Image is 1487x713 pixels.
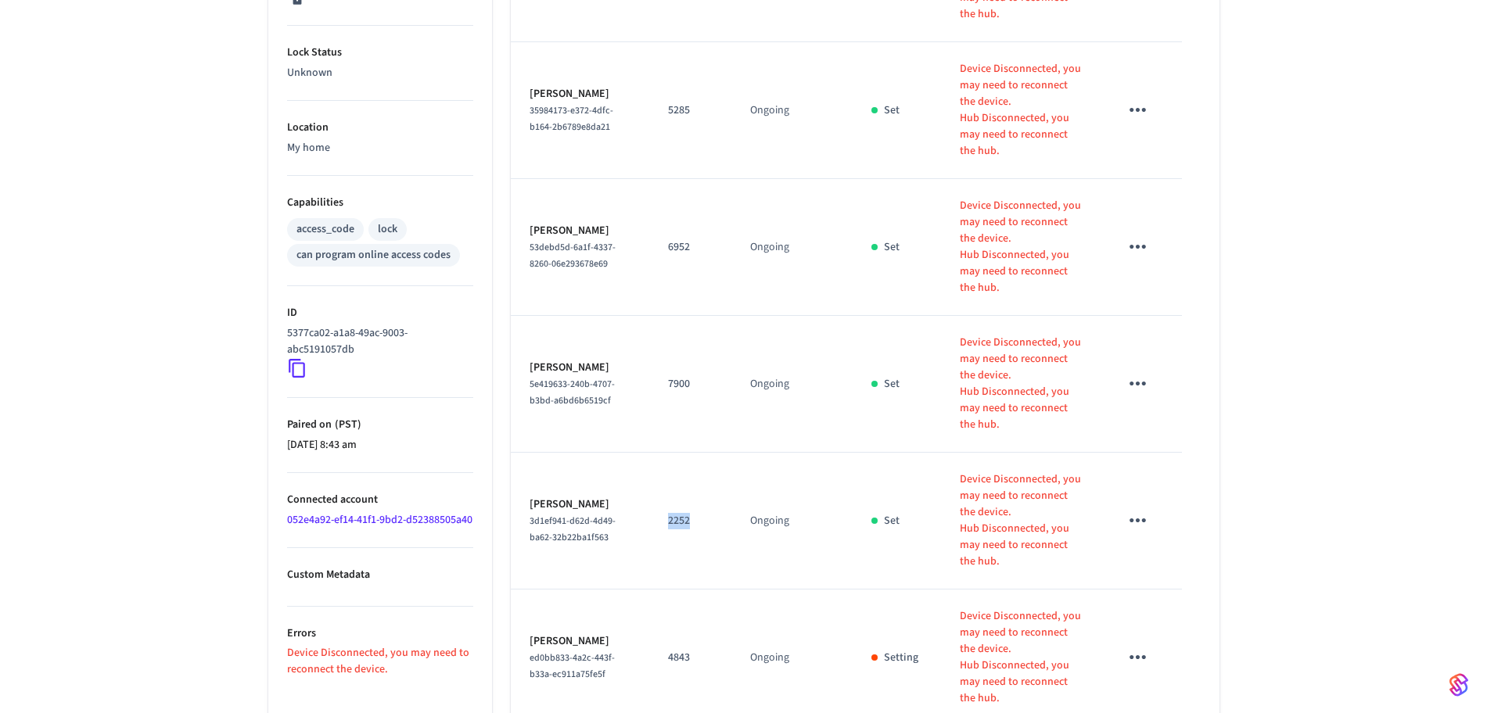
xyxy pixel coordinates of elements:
p: Errors [287,625,473,642]
p: Device Disconnected, you may need to reconnect the device. [960,61,1082,110]
p: Hub Disconnected, you may need to reconnect the hub. [960,657,1082,707]
span: 5e419633-240b-4707-b3bd-a6bd6b6519cf [530,378,615,407]
td: Ongoing [731,179,853,316]
p: 5285 [668,102,713,119]
p: Device Disconnected, you may need to reconnect the device. [960,471,1082,521]
p: Set [884,376,900,392]
p: Hub Disconnected, you may need to reconnect the hub. [960,521,1082,570]
span: 3d1ef941-d62d-4d49-ba62-32b22ba1f563 [530,514,616,544]
span: ( PST ) [332,417,361,432]
p: [PERSON_NAME] [530,496,631,513]
p: Device Disconnected, you may need to reconnect the device. [960,335,1082,384]
p: Setting [884,650,918,666]
div: lock [378,221,397,238]
p: [DATE] 8:43 am [287,437,473,453]
p: 6952 [668,239,713,256]
span: ed0bb833-4a2c-443f-b33a-ec911a75fe5f [530,651,615,681]
p: Device Disconnected, you may need to reconnect the device. [960,608,1082,657]
p: Hub Disconnected, you may need to reconnect the hub. [960,110,1082,159]
p: 2252 [668,513,713,529]
p: Hub Disconnected, you may need to reconnect the hub. [960,384,1082,433]
p: My home [287,140,473,156]
p: 7900 [668,376,713,392]
span: 53debd5d-6a1f-4337-8260-06e293678e69 [530,241,616,271]
p: Custom Metadata [287,567,473,583]
p: Unknown [287,65,473,81]
p: 4843 [668,650,713,666]
p: 5377ca02-a1a8-49ac-9003-abc5191057db [287,325,467,358]
p: [PERSON_NAME] [530,223,631,239]
p: Connected account [287,492,473,508]
p: [PERSON_NAME] [530,360,631,376]
p: Capabilities [287,195,473,211]
div: access_code [296,221,354,238]
p: Set [884,102,900,119]
p: Set [884,239,900,256]
img: SeamLogoGradient.69752ec5.svg [1449,672,1468,697]
p: [PERSON_NAME] [530,633,631,650]
td: Ongoing [731,316,853,453]
p: Location [287,120,473,136]
p: [PERSON_NAME] [530,86,631,102]
p: Paired on [287,417,473,433]
p: ID [287,305,473,321]
td: Ongoing [731,42,853,179]
p: Set [884,513,900,529]
p: Lock Status [287,45,473,61]
p: Device Disconnected, you may need to reconnect the device. [960,198,1082,247]
p: Device Disconnected, you may need to reconnect the device. [287,645,473,678]
p: Hub Disconnected, you may need to reconnect the hub. [960,247,1082,296]
span: 35984173-e372-4dfc-b164-2b6789e8da21 [530,104,613,134]
div: can program online access codes [296,247,451,263]
td: Ongoing [731,453,853,589]
a: 052e4a92-ef14-41f1-9bd2-d52388505a40 [287,512,472,528]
